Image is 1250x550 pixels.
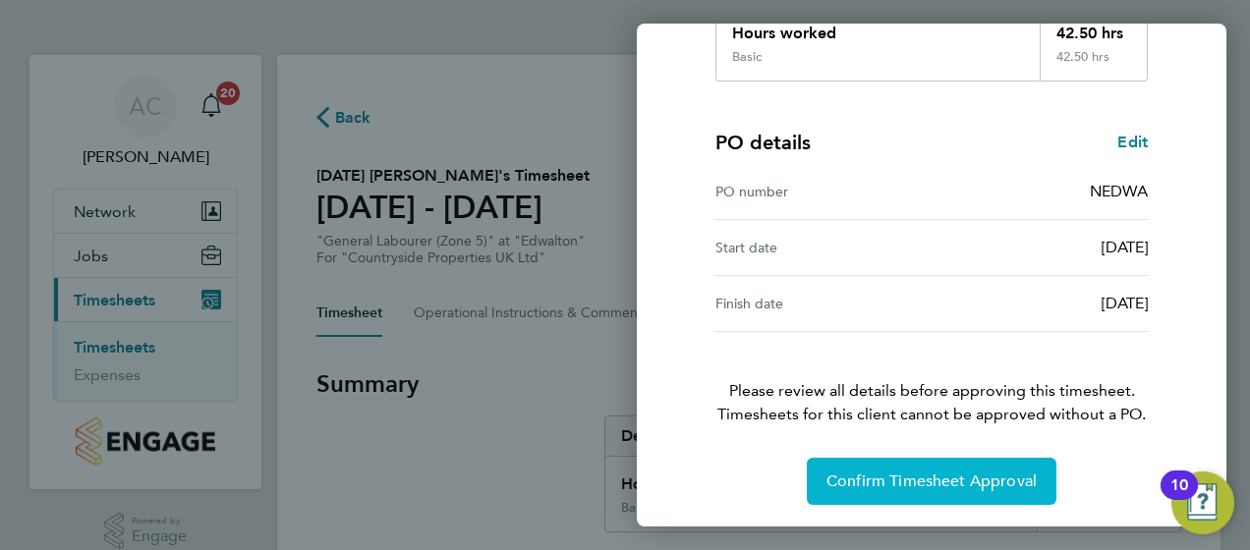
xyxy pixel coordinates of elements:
[1170,485,1188,511] div: 10
[715,292,932,315] div: Finish date
[932,236,1148,259] div: [DATE]
[1090,182,1148,200] span: NEDWA
[1117,131,1148,154] a: Edit
[732,49,762,65] div: Basic
[692,403,1171,426] span: Timesheets for this client cannot be approved without a PO.
[1040,49,1148,81] div: 42.50 hrs
[716,6,1040,49] div: Hours worked
[1040,6,1148,49] div: 42.50 hrs
[715,129,811,156] h4: PO details
[1171,471,1234,534] button: Open Resource Center, 10 new notifications
[715,236,932,259] div: Start date
[692,332,1171,426] p: Please review all details before approving this timesheet.
[1117,133,1148,151] span: Edit
[932,292,1148,315] div: [DATE]
[807,458,1056,505] button: Confirm Timesheet Approval
[826,471,1037,491] span: Confirm Timesheet Approval
[715,180,932,203] div: PO number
